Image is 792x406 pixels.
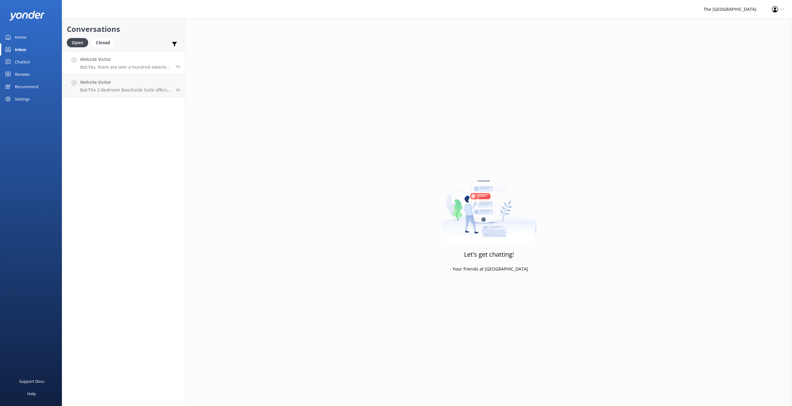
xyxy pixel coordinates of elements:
span: Oct 05 2025 02:24am (UTC -10:00) Pacific/Honolulu [176,64,181,69]
img: artwork of a man stealing a conversation from at giant smartphone [441,165,537,242]
h3: Let's get chatting! [464,250,514,259]
a: Website VisitorBot:The 2-Bedroom Beachside Suite offers a standard bedding configuration that inc... [62,74,185,97]
a: Closed [91,39,118,46]
img: yonder-white-logo.png [9,11,45,21]
p: Bot: Yes, there are over a hundred eateries on Rarotonga, including popular night markets, cafes,... [80,64,171,70]
h2: Conversations [67,23,181,35]
span: Oct 05 2025 01:21am (UTC -10:00) Pacific/Honolulu [176,87,181,92]
div: Chatbot [15,56,30,68]
div: Open [67,38,88,47]
div: Inbox [15,43,26,56]
a: Website VisitorBot:Yes, there are over a hundred eateries on Rarotonga, including popular night m... [62,51,185,74]
p: Bot: The 2-Bedroom Beachside Suite offers a standard bedding configuration that includes a 4 Post... [80,87,171,93]
div: Home [15,31,26,43]
div: Support Docs [19,375,44,387]
div: Recommend [15,80,38,93]
div: Closed [91,38,115,47]
h4: Website Visitor [80,56,171,63]
div: Settings [15,93,30,105]
a: Open [67,39,91,46]
div: Help [27,387,36,400]
h4: Website Visitor [80,79,171,86]
div: Reviews [15,68,30,80]
p: - Your friends at [GEOGRAPHIC_DATA] [450,266,528,272]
